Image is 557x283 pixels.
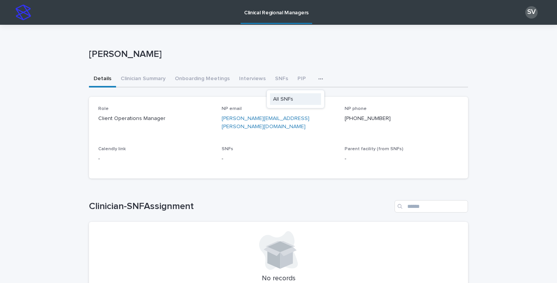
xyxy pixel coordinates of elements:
[345,106,367,111] span: NP phone
[222,106,242,111] span: NP email
[525,6,538,19] div: SV
[345,147,403,151] span: Parent facility (from SNFs)
[98,155,212,163] p: -
[170,71,234,87] button: Onboarding Meetings
[222,116,309,129] a: [PERSON_NAME][EMAIL_ADDRESS][PERSON_NAME][DOMAIN_NAME]
[98,115,212,123] p: Client Operations Manager
[293,71,311,87] button: PIP
[116,71,170,87] button: Clinician Summary
[89,49,465,60] p: [PERSON_NAME]
[222,147,233,151] span: SNFs
[222,155,336,163] p: -
[98,147,126,151] span: Calendly link
[273,96,293,102] span: All SNFs
[89,71,116,87] button: Details
[98,106,109,111] span: Role
[89,201,391,212] h1: Clinician-SNFAssignment
[270,71,293,87] button: SNFs
[234,71,270,87] button: Interviews
[98,274,459,283] p: No records
[345,116,391,121] a: [PHONE_NUMBER]
[345,155,459,163] p: -
[15,5,31,20] img: stacker-logo-s-only.png
[395,200,468,213] input: Search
